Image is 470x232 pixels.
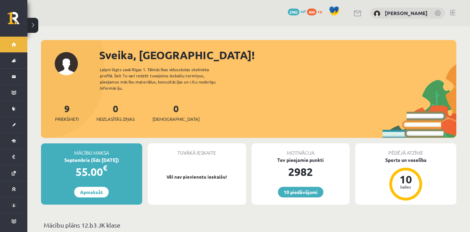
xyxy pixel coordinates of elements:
a: 9Priekšmeti [55,102,79,123]
a: Apmaksāt [74,187,109,197]
p: Mācību plāns 12.b3 JK klase [44,220,454,230]
p: Vēl nav pievienotu ieskaišu! [151,173,243,180]
a: 0Neizlasītās ziņas [96,102,135,123]
a: [PERSON_NAME] [385,10,428,16]
span: € [103,163,107,173]
a: 0[DEMOGRAPHIC_DATA] [152,102,200,123]
div: Sports un veselība [355,156,456,164]
div: Tuvākā ieskaite [148,143,246,156]
span: Priekšmeti [55,116,79,123]
div: 2982 [252,164,350,180]
span: mP [300,9,306,14]
span: 2982 [288,9,299,15]
div: Septembris (līdz [DATE]) [41,156,142,164]
a: 10 piedāvājumi [278,187,323,197]
div: Motivācija [252,143,350,156]
img: Milana Požarņikova [374,10,380,17]
div: 10 [395,174,416,185]
a: Sports un veselība 10 balles [355,156,456,202]
span: Neizlasītās ziņas [96,116,135,123]
div: Pēdējā atzīme [355,143,456,156]
a: 400 xp [307,9,325,14]
span: xp [318,9,322,14]
div: Mācību maksa [41,143,142,156]
span: [DEMOGRAPHIC_DATA] [152,116,200,123]
div: Laipni lūgts savā Rīgas 1. Tālmācības vidusskolas skolnieka profilā. Šeit Tu vari redzēt tuvojošo... [100,66,228,91]
span: 400 [307,9,317,15]
div: Sveika, [GEOGRAPHIC_DATA]! [99,47,456,63]
a: Rīgas 1. Tālmācības vidusskola [8,12,27,29]
div: balles [395,185,416,189]
div: Tev pieejamie punkti [252,156,350,164]
div: 55.00 [41,164,142,180]
a: 2982 mP [288,9,306,14]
